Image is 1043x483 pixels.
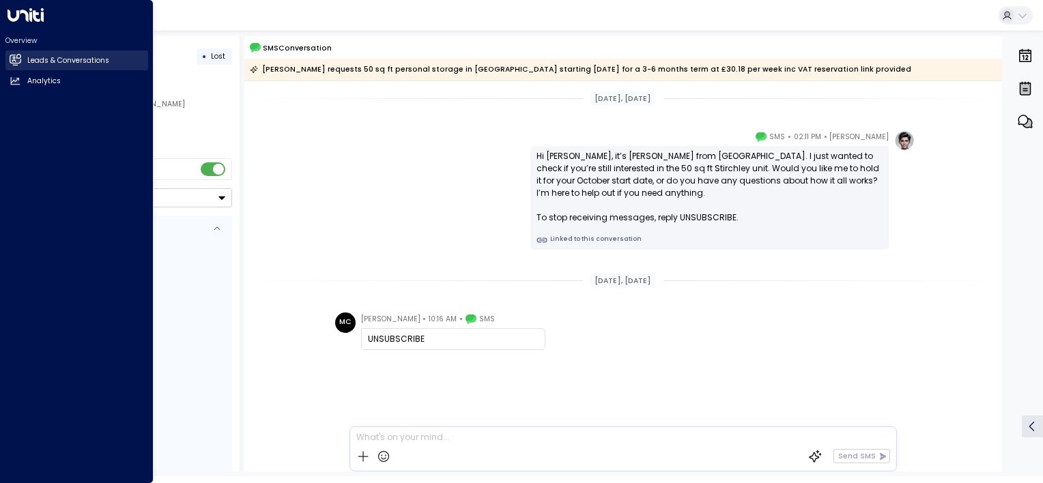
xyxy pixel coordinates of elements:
[429,312,457,326] span: 10:16 AM
[202,47,207,65] div: •
[368,333,539,345] div: UNSUBSCRIBE
[537,235,883,246] a: Linked to this conversation
[211,51,225,61] span: Lost
[459,312,463,326] span: •
[479,312,495,326] span: SMS
[250,63,911,76] div: [PERSON_NAME] requests 50 sq ft personal storage in [GEOGRAPHIC_DATA] starting [DATE] for a 3-6 m...
[537,150,883,224] div: Hi [PERSON_NAME], it’s [PERSON_NAME] from [GEOGRAPHIC_DATA]. I just wanted to check if you’re sti...
[829,130,889,144] span: [PERSON_NAME]
[27,55,109,66] h2: Leads & Conversations
[5,35,148,46] h2: Overview
[361,312,420,326] span: [PERSON_NAME]
[335,312,356,333] div: MC
[590,91,655,106] div: [DATE], [DATE]
[263,42,332,54] span: SMS Conversation
[423,312,426,326] span: •
[894,130,915,151] img: profile-logo.png
[27,76,61,87] h2: Analytics
[5,72,148,91] a: Analytics
[788,130,791,144] span: •
[794,130,821,144] span: 02:11 PM
[769,130,785,144] span: SMS
[5,50,148,70] a: Leads & Conversations
[590,274,655,289] div: [DATE], [DATE]
[824,130,827,144] span: •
